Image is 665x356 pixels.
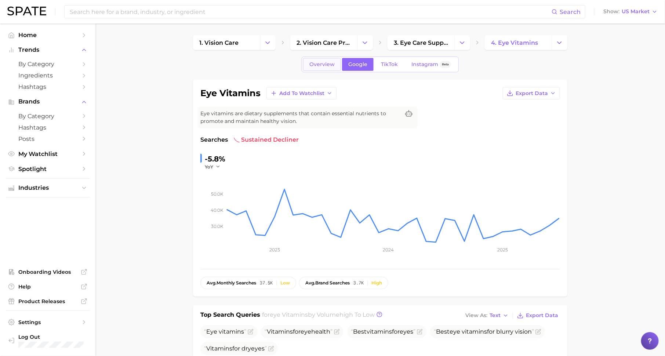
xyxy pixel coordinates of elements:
span: Industries [18,185,77,191]
span: 37.5k [260,280,273,286]
button: Export Data [503,87,560,99]
tspan: 30.0k [211,224,224,229]
span: for health [265,328,332,335]
button: avg.monthly searches37.5kLow [200,277,296,289]
span: Instagram [411,61,438,68]
abbr: average [305,280,315,286]
a: TikTok [375,58,404,71]
span: eye vitamins [270,311,308,318]
a: Posts [6,133,90,145]
span: Trends [18,47,77,53]
a: by Category [6,58,90,70]
button: Flag as miscategorized or irrelevant [535,329,541,335]
span: Search [560,8,581,15]
span: Export Data [516,90,548,97]
span: Eye vitamins are dietary supplements that contain essential nutrients to promote and maintain hea... [200,110,400,125]
span: by Category [18,61,77,68]
a: 4. eye vitamins [485,35,552,50]
span: Overview [309,61,335,68]
a: 3. eye care supplements [388,35,454,50]
span: My Watchlist [18,150,77,157]
a: Hashtags [6,122,90,133]
span: Home [18,32,77,39]
button: Change Category [552,35,567,50]
span: eye [400,328,410,335]
a: 2. vision care products [290,35,357,50]
span: vitamins [367,328,392,335]
span: Best for s [351,328,415,335]
span: 4. eye vitamins [491,39,538,46]
a: Log out. Currently logged in with e-mail hannah@spate.nyc. [6,331,90,350]
span: Product Releases [18,298,77,305]
a: Settings [6,317,90,328]
a: Product Releases [6,296,90,307]
a: Onboarding Videos [6,266,90,277]
button: Flag as miscategorized or irrelevant [334,329,340,335]
span: Hashtags [18,83,77,90]
button: YoY [205,164,221,170]
span: Vitamins [267,328,293,335]
tspan: 50.0k [211,191,224,197]
span: eye [301,328,311,335]
button: avg.brand searches3.7kHigh [299,277,388,289]
span: Posts [18,135,77,142]
span: 2. vision care products [297,39,351,46]
button: Change Category [454,35,470,50]
span: sustained decliner [234,135,299,144]
tspan: 2023 [269,247,280,253]
a: Spotlight [6,163,90,175]
span: vitamins [462,328,487,335]
button: Trends [6,44,90,55]
h1: eye vitamins [200,89,261,98]
span: Beta [442,61,449,68]
a: Ingredients [6,70,90,81]
a: My Watchlist [6,148,90,160]
a: Hashtags [6,81,90,92]
span: YoY [205,164,213,170]
div: Low [280,280,290,286]
button: Change Category [260,35,276,50]
button: Brands [6,96,90,107]
span: vitamins [219,328,244,335]
span: Show [603,10,619,14]
span: Hashtags [18,124,77,131]
span: Text [490,313,501,317]
h1: Top Search Queries [200,310,260,321]
span: Searches [200,135,228,144]
h2: for by Volume [262,310,375,321]
span: Brands [18,98,77,105]
span: View As [465,313,487,317]
button: ShowUS Market [602,7,659,17]
span: Eye [206,328,217,335]
a: Home [6,29,90,41]
button: Add to Watchlist [266,87,337,99]
a: 1. vision care [193,35,260,50]
a: Help [6,281,90,292]
span: Add to Watchlist [279,90,324,97]
span: Help [18,283,77,290]
button: View AsText [464,311,510,320]
span: Onboarding Videos [18,269,77,275]
button: Export Data [515,310,560,321]
span: eye [450,328,460,335]
button: Industries [6,182,90,193]
span: Best for blurry vision [434,328,534,335]
a: InstagramBeta [405,58,457,71]
span: TikTok [381,61,398,68]
span: monthly searches [207,280,256,286]
span: Vitamins [206,345,232,352]
abbr: average [207,280,217,286]
span: 3. eye care supplements [394,39,448,46]
tspan: 2024 [383,247,394,253]
div: High [371,280,382,286]
span: high to low [340,311,375,318]
a: Overview [303,58,341,71]
span: 3.7k [353,280,364,286]
span: by Category [18,113,77,120]
img: sustained decliner [234,137,240,143]
span: 1. vision care [199,39,239,46]
span: Settings [18,319,77,326]
span: eye [251,345,262,352]
button: Flag as miscategorized or irrelevant [417,329,423,335]
input: Search here for a brand, industry, or ingredient [69,6,552,18]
